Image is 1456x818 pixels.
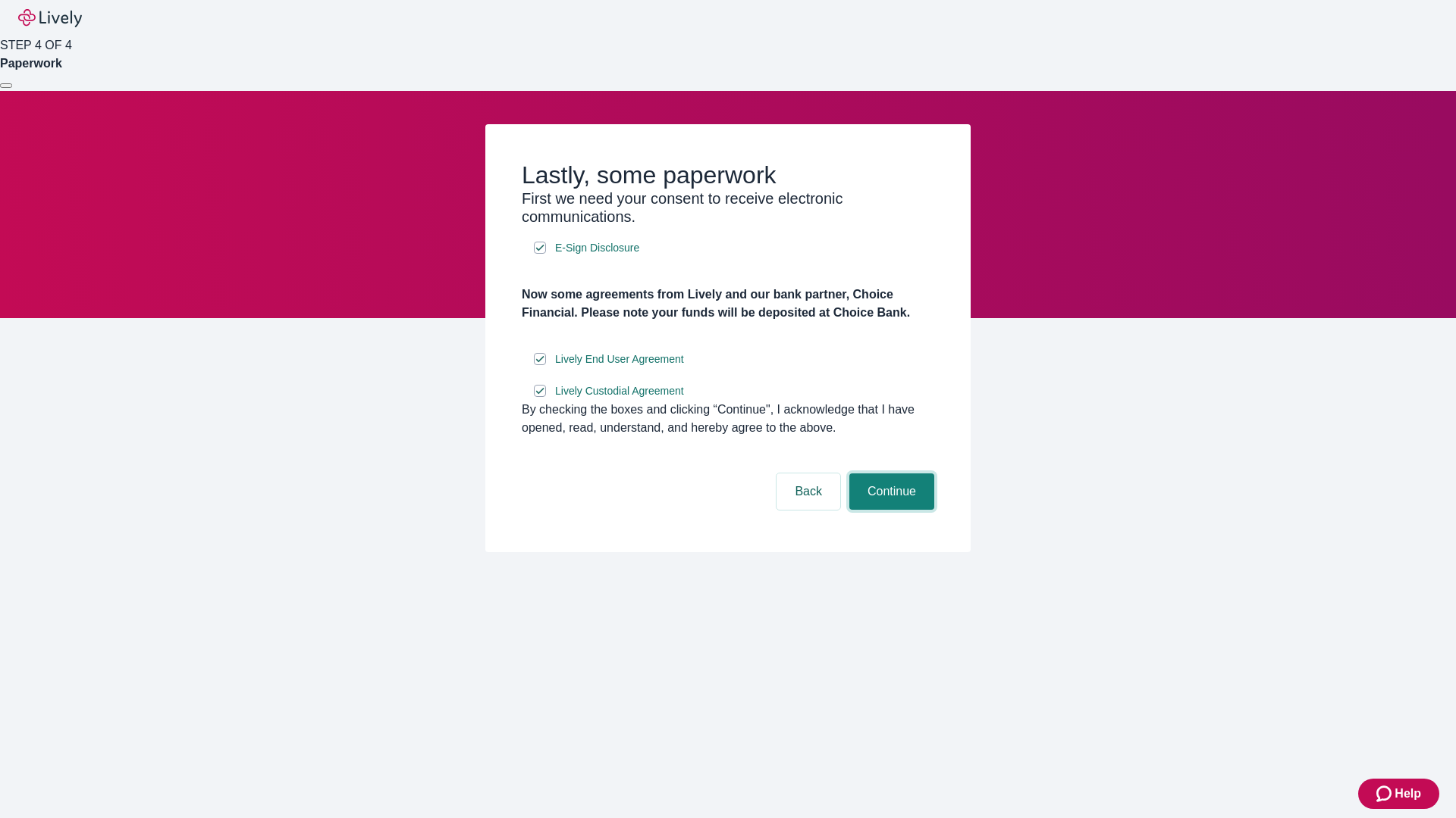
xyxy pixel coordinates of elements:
svg: Zendesk support icon [1376,785,1395,803]
span: E-Sign Disclosure [555,240,639,256]
img: Lively [18,9,82,27]
h2: Lastly, some paperwork [522,161,934,189]
a: e-sign disclosure document [552,382,687,401]
span: Lively Custodial Agreement [555,383,684,399]
button: Back [777,473,840,510]
h4: Now some agreements from Lively and our bank partner, Choice Financial. Please note your funds wi... [522,286,934,322]
a: e-sign disclosure document [552,239,642,258]
a: e-sign disclosure document [552,350,687,369]
h3: First we need your consent to receive electronic communications. [522,189,934,226]
span: Lively End User Agreement [555,351,684,367]
button: Continue [849,473,934,510]
span: Help [1395,785,1421,803]
button: Zendesk support iconHelp [1358,779,1439,809]
div: By checking the boxes and clicking “Continue", I acknowledge that I have opened, read, understand... [522,401,934,437]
